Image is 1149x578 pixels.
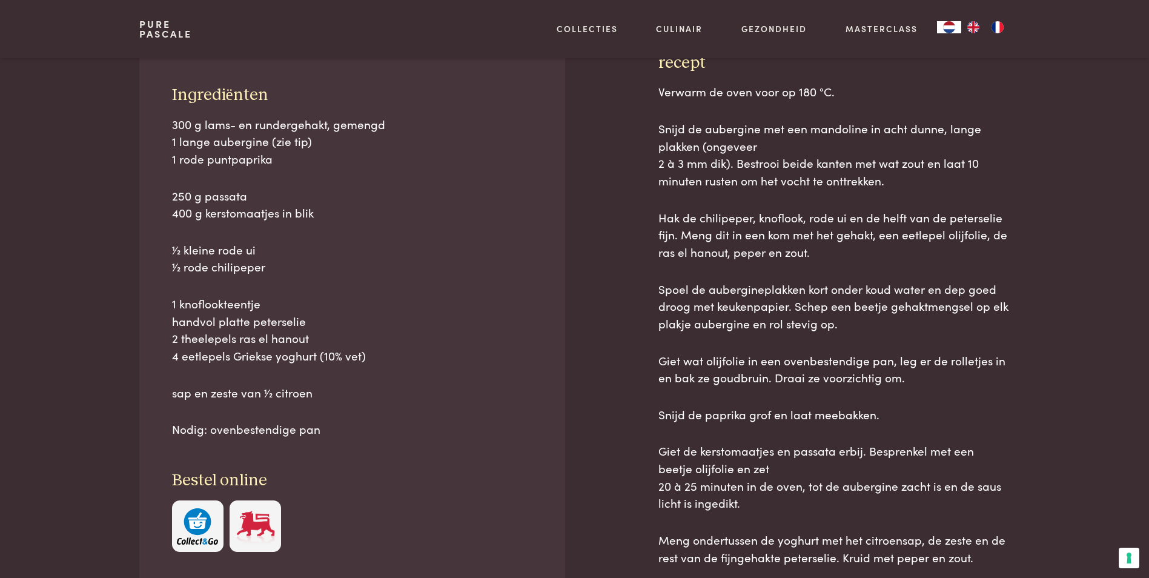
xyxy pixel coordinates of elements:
[658,406,879,422] span: Snijd de paprika grof en laat meebakken.
[177,508,218,545] img: c308188babc36a3a401bcb5cb7e020f4d5ab42f7cacd8327e500463a43eeb86c.svg
[172,116,385,132] span: 300 g lams- en rundergehakt, gemengd
[961,21,1010,33] ul: Language list
[172,330,309,346] span: 2 theelepels ras el hanout
[1119,548,1139,568] button: Uw voorkeuren voor toestemming voor trackingtechnologieën
[658,477,1001,511] span: 20 à 25 minuten in de oven, tot de aubergine zacht is en de saus licht is ingedikt.
[741,22,807,35] a: Gezondheid
[172,258,265,274] span: 1⁄2 rode chilipeper
[172,313,306,329] span: handvol platte peterselie
[658,531,1005,565] span: Meng ondertussen de yoghurt met het citroensap, de zeste en de rest van de fijngehakte peterselie...
[658,352,1005,386] span: Giet wat olijfolie in een ovenbestendige pan, leg er de rolletjes in en bak ze goudbruin. Draai z...
[172,347,366,364] span: 4 eetlepels Griekse yoghurt (10% vet)
[172,87,268,104] span: Ingrediënten
[172,241,256,257] span: 1⁄2 kleine rode ui
[172,470,533,491] h3: Bestel online
[656,22,703,35] a: Culinair
[937,21,961,33] a: NL
[557,22,618,35] a: Collecties
[658,83,835,99] span: Verwarm de oven voor op 180 °C.
[172,384,313,400] span: sap en zeste van 1⁄2 citroen
[658,209,1007,260] span: Hak de chilipeper, knoflook, rode ui en de helft van de peterselie fijn. Meng dit in een kom met ...
[658,154,979,188] span: 2 à 3 mm dik). Bestrooi beide kanten met wat zout en laat 10 minuten rusten om het vocht te ontt...
[172,133,312,149] span: 1 lange aubergine (zie tip)
[658,281,1008,331] span: Spoel de aubergineplakken kort onder koud water en dep goed droog met keukenpapier. Schep een bee...
[172,295,260,311] span: 1 knoflookteentje
[658,120,981,154] span: Snijd de aubergine met een mandoline in acht dunne, lange plakken (ongeveer
[937,21,961,33] div: Language
[985,21,1010,33] a: FR
[172,420,320,437] span: Nodig: ovenbestendige pan
[172,150,273,167] span: 1 rode puntpaprika
[235,508,276,545] img: Delhaize
[658,442,974,476] span: Giet de kerstomaatjes en passata erbij. Besprenkel met een beetje olijfolie en zet
[658,53,1010,74] h3: recept
[846,22,918,35] a: Masterclass
[961,21,985,33] a: EN
[172,204,314,221] span: 400 g kerstomaatjes in blik
[937,21,1010,33] aside: Language selected: Nederlands
[172,187,247,204] span: 250 g passata
[139,19,192,39] a: PurePascale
